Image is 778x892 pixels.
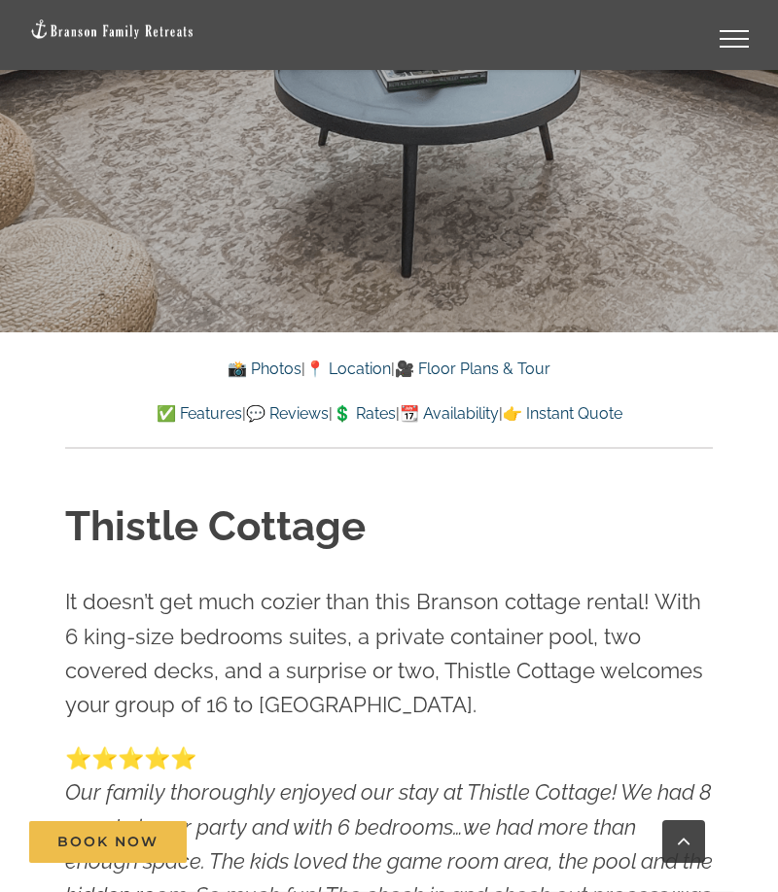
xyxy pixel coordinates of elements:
[157,404,242,423] a: ✅ Features
[65,357,713,382] p: | |
[228,360,301,378] a: 📸 Photos
[333,404,396,423] a: 💲 Rates
[65,401,713,427] p: | | | |
[29,18,194,41] img: Branson Family Retreats Logo
[695,30,773,48] a: Toggle Menu
[400,404,499,423] a: 📆 Availability
[395,360,550,378] a: 🎥 Floor Plans & Tour
[503,404,622,423] a: 👉 Instant Quote
[57,834,159,850] span: Book Now
[65,498,713,556] h1: Thistle Cottage
[65,589,703,717] span: It doesn’t get much cozier than this Branson cottage rental! With 6 king-size bedrooms suites, a ...
[246,404,329,423] a: 💬 Reviews
[305,360,391,378] a: 📍 Location
[29,821,187,863] a: Book Now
